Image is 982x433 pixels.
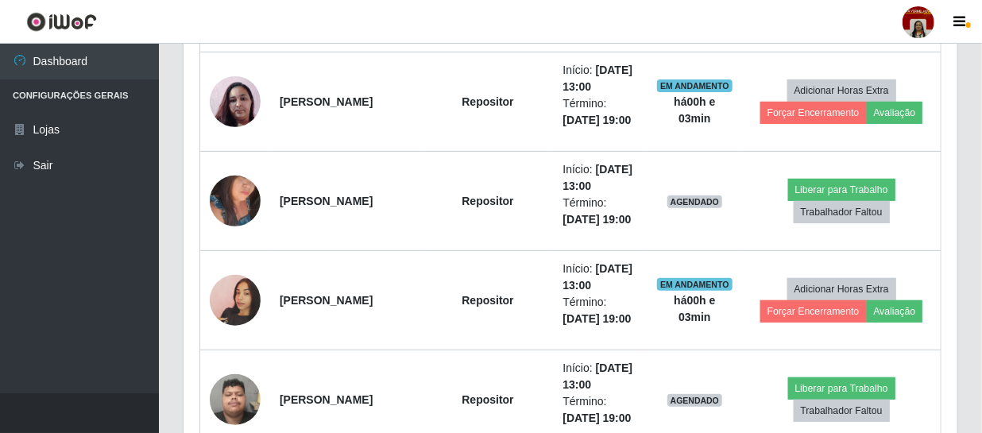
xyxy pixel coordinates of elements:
strong: Repositor [462,393,513,406]
time: [DATE] 19:00 [563,312,631,325]
li: Início: [563,62,637,95]
time: [DATE] 19:00 [563,213,631,226]
time: [DATE] 13:00 [563,361,632,391]
li: Início: [563,261,637,294]
time: [DATE] 13:00 [563,163,632,192]
strong: há 00 h e 03 min [674,95,715,125]
strong: [PERSON_NAME] [280,195,373,207]
strong: há 00 h e 03 min [674,294,715,323]
span: EM ANDAMENTO [657,278,733,291]
strong: Repositor [462,195,513,207]
time: [DATE] 19:00 [563,114,631,126]
button: Forçar Encerramento [760,102,867,124]
button: Adicionar Horas Extra [787,79,896,102]
button: Trabalhador Faltou [794,400,890,422]
time: [DATE] 13:00 [563,64,632,93]
button: Adicionar Horas Extra [787,278,896,300]
button: Avaliação [867,102,923,124]
span: AGENDADO [667,195,723,208]
strong: Repositor [462,95,513,108]
img: CoreUI Logo [26,12,97,32]
time: [DATE] 13:00 [563,262,632,292]
img: 1753797618565.jpeg [210,56,261,147]
span: AGENDADO [667,394,723,407]
button: Liberar para Trabalho [788,377,895,400]
button: Forçar Encerramento [760,300,867,323]
strong: [PERSON_NAME] [280,95,373,108]
strong: [PERSON_NAME] [280,393,373,406]
li: Término: [563,294,637,327]
time: [DATE] 19:00 [563,412,631,424]
li: Início: [563,161,637,195]
li: Início: [563,360,637,393]
button: Trabalhador Faltou [794,201,890,223]
button: Liberar para Trabalho [788,179,895,201]
li: Término: [563,393,637,427]
li: Término: [563,195,637,228]
img: 1751751673457.jpeg [210,255,261,346]
span: EM ANDAMENTO [657,79,733,92]
img: 1754097129720.jpeg [210,365,261,433]
strong: Repositor [462,294,513,307]
button: Avaliação [867,300,923,323]
img: 1754358574764.jpeg [210,167,261,234]
li: Término: [563,95,637,129]
strong: [PERSON_NAME] [280,294,373,307]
